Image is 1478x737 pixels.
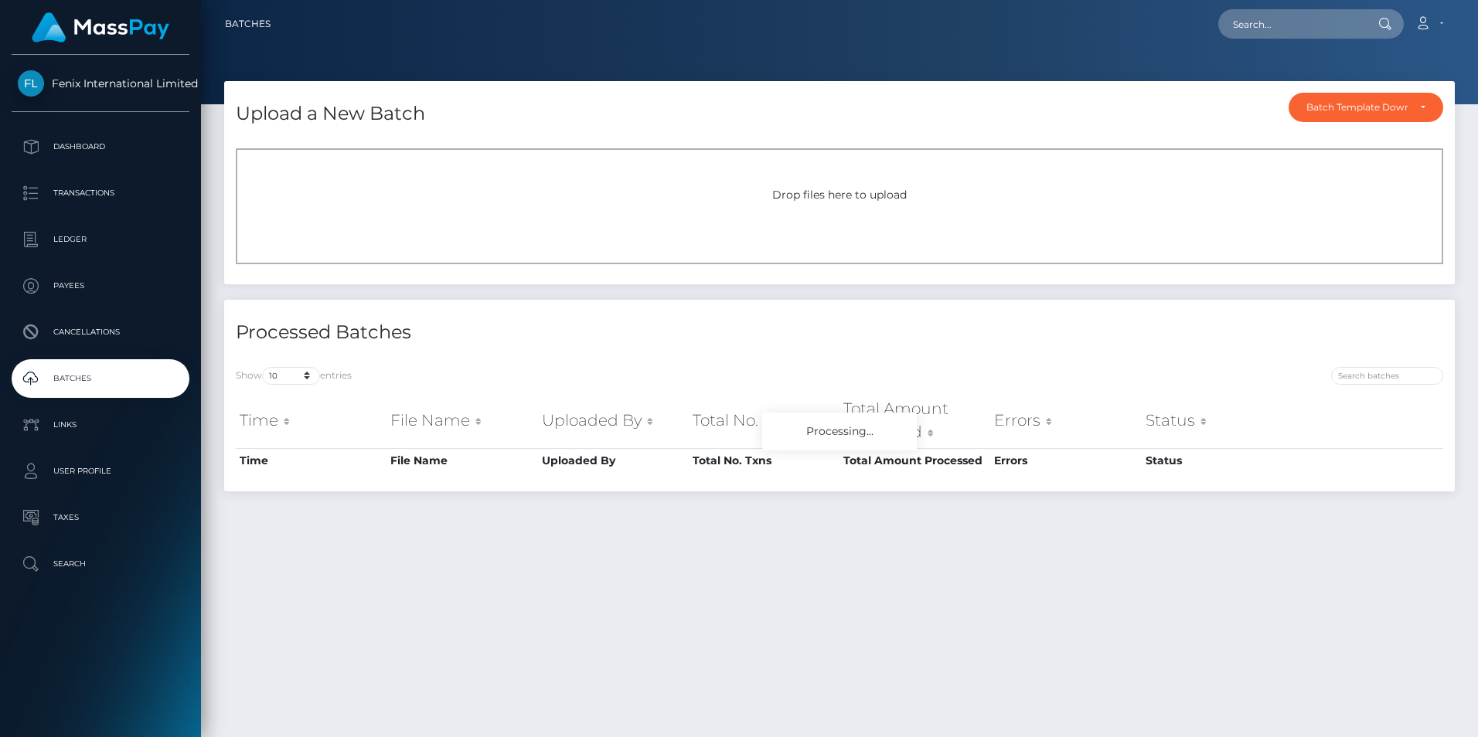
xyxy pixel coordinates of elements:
th: Total Amount Processed [839,448,990,473]
p: Ledger [18,228,183,251]
img: MassPay Logo [32,12,169,42]
p: Payees [18,274,183,297]
a: Ledger [12,220,189,259]
div: Batch Template Download [1306,101,1408,114]
a: Payees [12,267,189,305]
a: Cancellations [12,313,189,352]
th: File Name [387,393,537,448]
select: Showentries [262,367,320,385]
th: Errors [990,448,1141,473]
th: Uploaded By [538,393,689,448]
p: Transactions [18,182,183,205]
th: Time [236,448,387,473]
p: User Profile [18,460,183,483]
span: Drop files here to upload [772,188,907,202]
button: Batch Template Download [1289,93,1443,122]
th: Uploaded By [538,448,689,473]
th: Total Amount Processed [839,393,990,448]
th: Time [236,393,387,448]
input: Search batches [1331,367,1443,385]
p: Batches [18,367,183,390]
h4: Upload a New Batch [236,100,425,127]
a: Batches [225,8,271,40]
input: Search... [1218,9,1364,39]
th: Total No. Txns [689,393,839,448]
a: Taxes [12,498,189,537]
a: User Profile [12,452,189,491]
h4: Processed Batches [236,319,828,346]
th: Status [1142,448,1292,473]
p: Dashboard [18,135,183,158]
a: Search [12,545,189,583]
a: Batches [12,359,189,398]
p: Links [18,413,183,436]
p: Search [18,552,183,576]
div: Processing... [762,413,917,450]
p: Cancellations [18,321,183,344]
a: Links [12,406,189,444]
a: Dashboard [12,127,189,166]
th: Errors [990,393,1141,448]
label: Show entries [236,367,352,385]
th: Status [1142,393,1292,448]
th: Total No. Txns [689,448,839,473]
img: Fenix International Limited [18,70,44,97]
p: Taxes [18,506,183,529]
th: File Name [387,448,537,473]
span: Fenix International Limited [12,76,189,90]
a: Transactions [12,174,189,212]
